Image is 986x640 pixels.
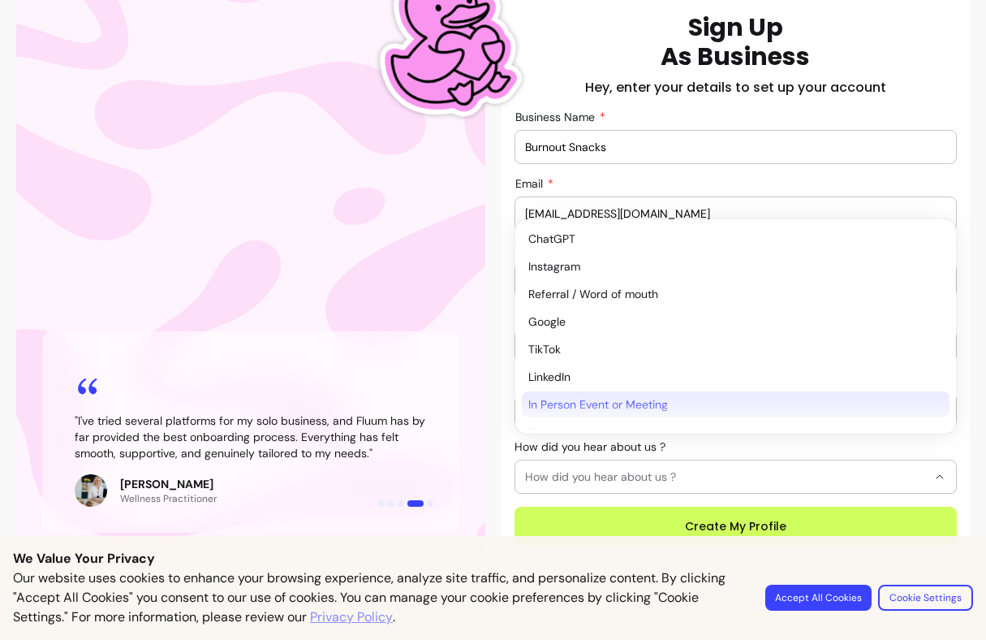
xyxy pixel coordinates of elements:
[515,439,672,455] label: How did you hear about us ?
[661,13,810,71] h1: Sign Up As Business
[525,139,947,155] input: Business Name
[13,549,973,569] p: We Value Your Privacy
[515,110,598,124] span: Business Name
[528,424,928,440] span: Other
[528,396,928,413] span: In Person Event or Meeting
[765,585,872,611] button: Accept All Cookies
[310,608,393,627] a: Privacy Policy
[75,413,427,461] blockquote: " I've tried several platforms for my solo business, and Fluum has by far provided the best onboa...
[585,78,886,97] h2: Hey, enter your details to set up your account
[525,469,928,485] span: How did you hear about us ?
[120,476,217,492] p: [PERSON_NAME]
[878,585,973,611] button: Cookie Settings
[525,205,947,222] input: Email
[528,258,928,275] span: Instagram
[528,314,928,330] span: Google
[528,286,928,302] span: Referral / Word of mouth
[515,176,546,191] span: Email
[515,507,958,546] button: Create My Profile
[120,492,217,505] p: Wellness Practitioner
[528,369,928,385] span: LinkedIn
[528,341,928,357] span: TikTok
[13,569,746,627] p: Our website uses cookies to enhance your browsing experience, analyze site traffic, and personali...
[75,474,107,507] img: Review avatar
[528,231,928,247] span: ChatGPT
